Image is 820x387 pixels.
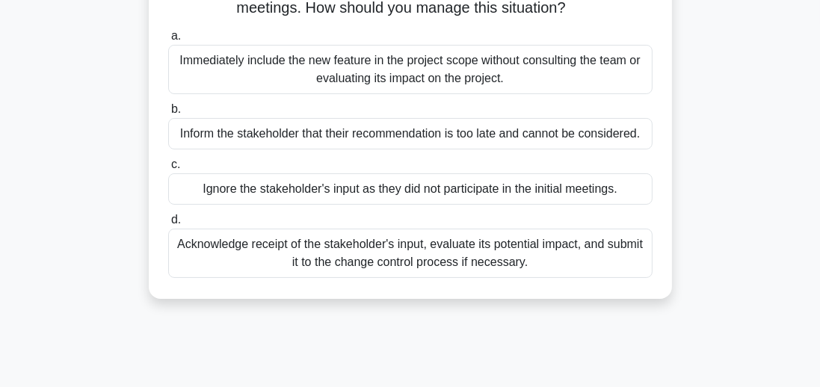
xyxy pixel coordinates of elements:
span: d. [171,213,181,226]
div: Ignore the stakeholder's input as they did not participate in the initial meetings. [168,173,653,205]
div: Immediately include the new feature in the project scope without consulting the team or evaluatin... [168,45,653,94]
div: Inform the stakeholder that their recommendation is too late and cannot be considered. [168,118,653,149]
span: a. [171,29,181,42]
span: b. [171,102,181,115]
span: c. [171,158,180,170]
div: Acknowledge receipt of the stakeholder's input, evaluate its potential impact, and submit it to t... [168,229,653,278]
